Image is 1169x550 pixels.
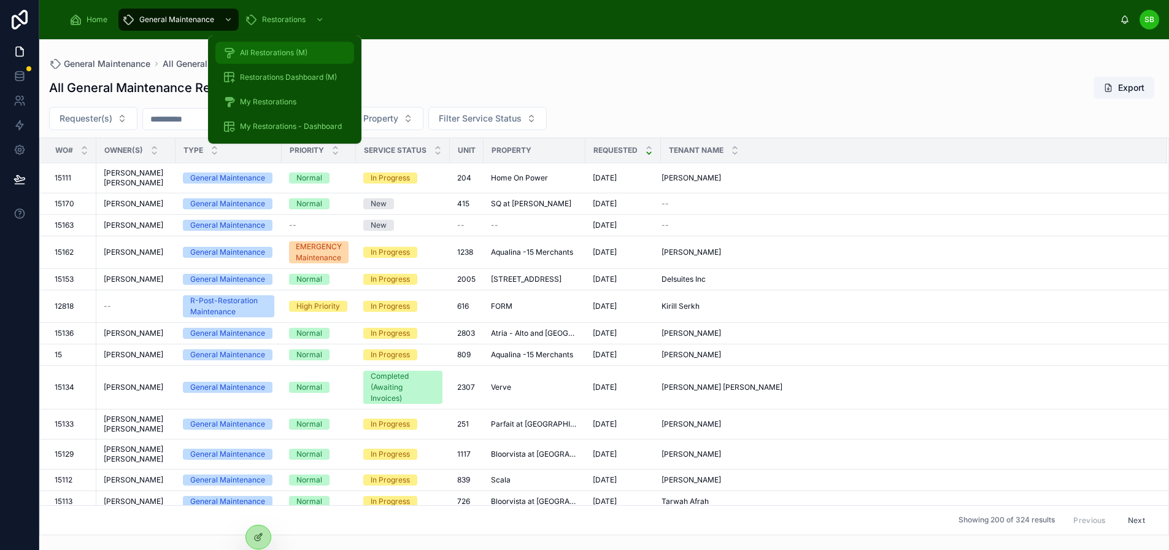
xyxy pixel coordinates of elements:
div: Normal [296,449,322,460]
span: 15133 [55,419,74,429]
div: General Maintenance [190,496,265,507]
div: In Progress [371,274,410,285]
a: 809 [457,350,476,360]
span: [STREET_ADDRESS] [491,274,561,284]
span: [PERSON_NAME] [662,247,721,257]
a: Normal [289,449,349,460]
a: [DATE] [593,449,654,459]
a: -- [491,220,578,230]
a: [DATE] [593,475,654,485]
a: General Maintenance [183,274,274,285]
a: In Progress [363,496,442,507]
a: [PERSON_NAME] [104,350,168,360]
a: [DATE] [593,419,654,429]
span: 15134 [55,382,74,392]
div: General Maintenance [190,172,265,184]
span: Kirill Serkh [662,301,700,311]
span: Type [183,145,203,155]
a: Aqualina -15 Merchants [491,247,578,257]
div: General Maintenance [190,474,265,486]
span: 839 [457,475,470,485]
span: 2803 [457,328,475,338]
span: [PERSON_NAME] [PERSON_NAME] [104,414,168,434]
div: General Maintenance [190,382,265,393]
a: [PERSON_NAME] [662,475,1152,485]
a: [DATE] [593,199,654,209]
a: -- [662,199,1152,209]
span: Requester(s) [60,112,112,125]
div: In Progress [371,474,410,486]
a: 15113 [55,497,89,506]
a: My Restorations - Dashboard [215,115,354,137]
span: [DATE] [593,301,617,311]
span: [DATE] [593,173,617,183]
span: Home [87,15,107,25]
span: [PERSON_NAME] [104,199,163,209]
span: -- [104,301,111,311]
a: 204 [457,173,476,183]
div: Normal [296,172,322,184]
a: 12818 [55,301,89,311]
span: Owner(s) [104,145,143,155]
span: SB [1144,15,1154,25]
a: 415 [457,199,476,209]
span: 15163 [55,220,74,230]
a: General Maintenance [183,449,274,460]
span: [PERSON_NAME] [104,247,163,257]
span: Aqualina -15 Merchants [491,247,573,257]
div: General Maintenance [190,274,265,285]
div: In Progress [371,328,410,339]
span: My Restorations [240,97,296,107]
span: General Maintenance [139,15,214,25]
a: New [363,220,442,231]
a: 15134 [55,382,89,392]
a: General Maintenance [183,382,274,393]
a: Bloorvista at [GEOGRAPHIC_DATA] [491,497,578,506]
a: [PERSON_NAME] [104,382,168,392]
a: [PERSON_NAME] [PERSON_NAME] [662,382,1152,392]
a: [STREET_ADDRESS] [491,274,578,284]
a: Normal [289,496,349,507]
a: Completed (Awaiting Invoices) [363,371,442,404]
div: Normal [296,382,322,393]
span: [DATE] [593,274,617,284]
div: In Progress [371,449,410,460]
a: Aqualina -15 Merchants [491,350,578,360]
a: 616 [457,301,476,311]
span: 12818 [55,301,74,311]
a: -- [104,301,168,311]
span: All Restorations (M) [240,48,307,58]
span: Showing 200 of 324 results [959,516,1055,525]
span: -- [662,220,669,230]
a: In Progress [363,274,442,285]
a: 2307 [457,382,476,392]
span: All General Maintenance Requests (M) [163,58,320,70]
span: [PERSON_NAME] [662,475,721,485]
span: 616 [457,301,469,311]
span: Tenant Name [669,145,723,155]
a: [PERSON_NAME] [104,497,168,506]
span: 1117 [457,449,471,459]
div: In Progress [371,349,410,360]
span: 15170 [55,199,74,209]
a: 15129 [55,449,89,459]
div: Normal [296,274,322,285]
a: General Maintenance [183,172,274,184]
div: Normal [296,474,322,486]
button: Select Button [49,107,137,130]
a: General Maintenance [183,474,274,486]
a: Parfait at [GEOGRAPHIC_DATA] [491,419,578,429]
div: In Progress [371,496,410,507]
a: General Maintenance [49,58,150,70]
button: Select Button [428,107,547,130]
span: FORM [491,301,512,311]
a: [PERSON_NAME] [PERSON_NAME] [104,168,168,188]
span: 15153 [55,274,74,284]
span: [PERSON_NAME] [104,328,163,338]
a: [DATE] [593,220,654,230]
a: In Progress [363,301,442,312]
span: WO# [55,145,73,155]
a: 726 [457,497,476,506]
